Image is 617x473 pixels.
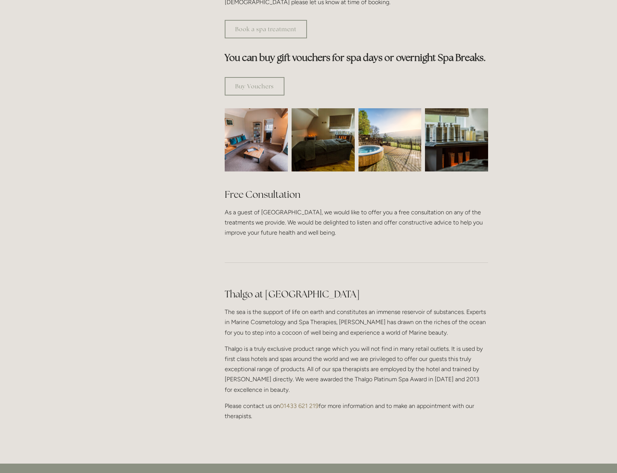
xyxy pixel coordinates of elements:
[225,77,284,96] a: Buy Vouchers
[280,402,319,409] a: 01433 621 219
[358,108,422,171] img: Outdoor jacuzzi with a view of the Peak District, Losehill House Hotel and Spa
[225,288,488,301] h2: Thalgo at [GEOGRAPHIC_DATA]
[225,307,488,338] p: The sea is the support of life on earth and constitutes an immense reservoir of substances. Exper...
[409,108,504,171] img: Body creams in the spa room, Losehill House Hotel and Spa
[225,344,488,395] p: Thalgo is a truly exclusive product range which you will not find in many retail outlets. It is u...
[209,108,304,171] img: Waiting room, spa room, Losehill House Hotel and Spa
[225,52,486,64] strong: You can buy gift vouchers for spa days or overnight Spa Breaks.
[225,401,488,421] p: Please contact us on for more information and to make an appointment with our therapists.
[225,207,488,238] p: As a guest of [GEOGRAPHIC_DATA], we would like to offer you a free consultation on any of the tre...
[225,188,488,201] h2: Free Consultation
[276,108,371,171] img: Spa room, Losehill House Hotel and Spa
[225,20,307,38] a: Book a spa treatment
